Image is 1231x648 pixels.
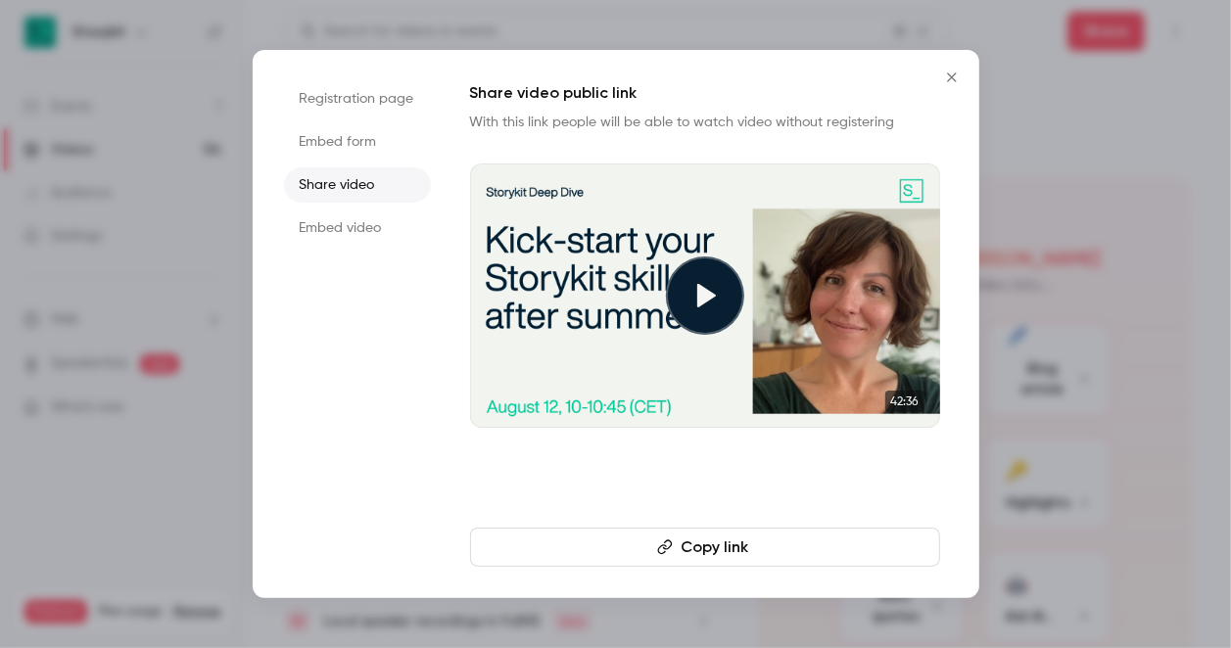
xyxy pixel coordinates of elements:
li: Embed form [284,124,431,160]
h1: Share video public link [470,81,940,105]
button: Copy link [470,528,940,567]
span: 42:36 [885,391,924,412]
p: With this link people will be able to watch video without registering [470,113,940,132]
button: Close [932,58,971,97]
li: Share video [284,167,431,203]
a: 42:36 [470,163,940,428]
li: Embed video [284,210,431,246]
li: Registration page [284,81,431,116]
